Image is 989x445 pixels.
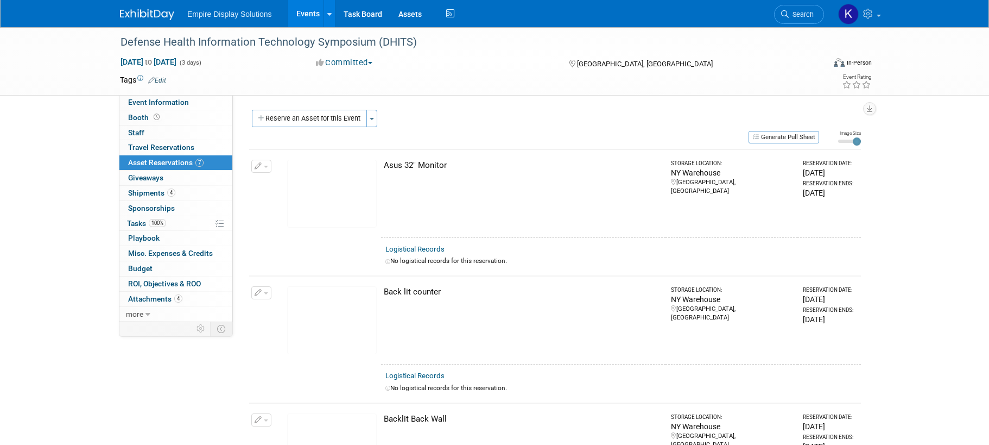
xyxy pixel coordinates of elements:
[128,294,182,303] span: Attachments
[803,421,857,432] div: [DATE]
[838,4,859,24] img: Katelyn Hurlock
[577,60,713,68] span: [GEOGRAPHIC_DATA], [GEOGRAPHIC_DATA]
[384,160,661,171] div: Asus 32" Monitor
[119,246,232,261] a: Misc. Expenses & Credits
[195,159,204,167] span: 7
[385,245,445,253] a: Logistical Records
[119,261,232,276] a: Budget
[119,95,232,110] a: Event Information
[803,434,857,441] div: Reservation Ends:
[119,292,232,306] a: Attachments4
[128,234,160,242] span: Playbook
[671,413,793,421] div: Storage Location:
[385,372,445,380] a: Logistical Records
[128,249,213,258] span: Misc. Expenses & Credits
[789,10,814,18] span: Search
[774,5,824,24] a: Search
[187,10,272,18] span: Empire Display Solutions
[760,57,872,73] div: Event Format
[834,58,845,67] img: Format-Inperson.png
[128,264,153,273] span: Budget
[174,294,182,303] span: 4
[671,167,793,178] div: NY Warehouse
[803,413,857,421] div: Reservation Date:
[167,189,175,197] span: 4
[120,57,177,67] span: [DATE] [DATE]
[803,167,857,178] div: [DATE]
[117,33,808,52] div: Defense Health Information Technology Symposium (DHITS)
[119,216,232,231] a: Tasks100%
[149,219,166,227] span: 100%
[846,59,872,67] div: In-Person
[803,286,857,294] div: Reservation Date:
[119,186,232,200] a: Shipments4
[385,384,857,393] div: No logistical records for this reservation.
[119,307,232,322] a: more
[287,286,377,354] img: View Images
[119,155,232,170] a: Asset Reservations7
[287,160,377,228] img: View Images
[151,113,162,121] span: Booth not reserved yet
[126,310,143,318] span: more
[671,305,793,322] div: [GEOGRAPHIC_DATA], [GEOGRAPHIC_DATA]
[179,59,201,66] span: (3 days)
[803,294,857,305] div: [DATE]
[148,77,166,84] a: Edit
[128,173,163,182] span: Giveaways
[385,256,857,266] div: No logistical records for this reservation.
[838,130,861,136] div: Image Size
[671,286,793,294] div: Storage Location:
[128,143,194,152] span: Travel Reservations
[211,322,233,336] td: Toggle Event Tabs
[803,187,857,198] div: [DATE]
[803,306,857,314] div: Reservation Ends:
[119,140,232,155] a: Travel Reservations
[143,58,154,66] span: to
[128,98,189,106] span: Event Information
[252,110,367,127] button: Reserve an Asset for this Event
[803,160,857,167] div: Reservation Date:
[119,201,232,216] a: Sponsorships
[128,113,162,122] span: Booth
[842,74,871,80] div: Event Rating
[119,171,232,185] a: Giveaways
[384,286,661,298] div: Back lit counter
[671,178,793,196] div: [GEOGRAPHIC_DATA], [GEOGRAPHIC_DATA]
[128,279,201,288] span: ROI, Objectives & ROO
[384,413,661,425] div: Backlit Back Wall
[192,322,211,336] td: Personalize Event Tab Strip
[128,189,175,197] span: Shipments
[128,204,175,212] span: Sponsorships
[803,180,857,187] div: Reservation Ends:
[671,421,793,432] div: NY Warehouse
[119,277,232,291] a: ROI, Objectives & ROO
[803,314,857,325] div: [DATE]
[120,9,174,20] img: ExhibitDay
[749,131,819,143] button: Generate Pull Sheet
[127,219,166,228] span: Tasks
[119,110,232,125] a: Booth
[671,160,793,167] div: Storage Location:
[120,74,166,85] td: Tags
[128,158,204,167] span: Asset Reservations
[119,126,232,140] a: Staff
[312,57,377,68] button: Committed
[128,128,144,137] span: Staff
[671,294,793,305] div: NY Warehouse
[119,231,232,246] a: Playbook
